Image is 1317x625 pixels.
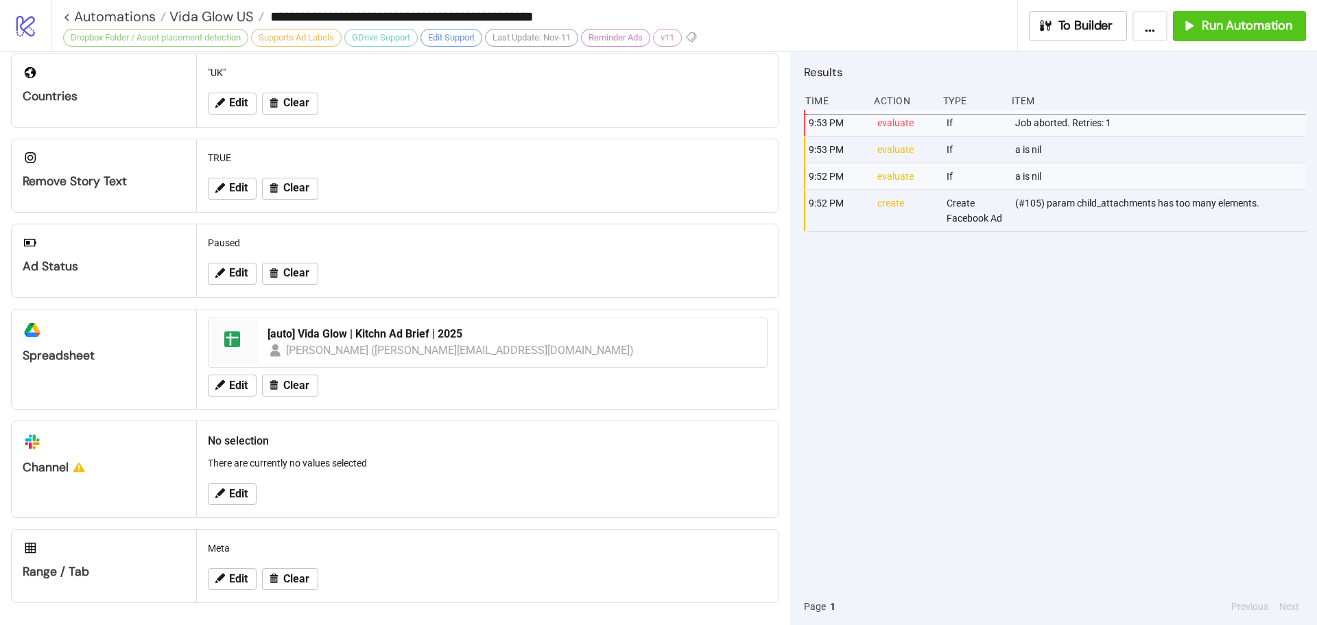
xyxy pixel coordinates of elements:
span: Edit [229,488,248,500]
div: If [945,137,1004,163]
button: Clear [262,568,318,590]
span: Clear [283,379,309,392]
button: Edit [208,483,257,505]
a: < Automations [63,10,166,23]
div: evaluate [876,163,935,189]
div: evaluate [876,110,935,136]
div: If [945,163,1004,189]
button: 1 [826,599,840,614]
h2: Results [804,63,1306,81]
div: [PERSON_NAME] ([PERSON_NAME][EMAIL_ADDRESS][DOMAIN_NAME]) [286,342,634,359]
div: 9:53 PM [807,110,866,136]
div: (#105) param child_attachments has too many elements. [1014,190,1309,231]
span: Edit [229,97,248,109]
button: Clear [262,375,318,397]
div: Edit Support [420,29,482,47]
div: "UK" [202,60,773,86]
span: Clear [283,573,309,585]
div: 9:53 PM [807,137,866,163]
div: Last Update: Nov-11 [485,29,578,47]
div: a is nil [1014,163,1309,189]
div: Type [942,88,1001,114]
button: Clear [262,263,318,285]
div: 9:52 PM [807,163,866,189]
button: Edit [208,93,257,115]
div: Supports Ad Labels [251,29,342,47]
p: There are currently no values selected [208,456,768,471]
div: Time [804,88,863,114]
span: Vida Glow US [166,8,254,25]
span: To Builder [1058,18,1113,34]
span: Clear [283,267,309,279]
button: Clear [262,178,318,200]
span: Clear [283,97,309,109]
div: v11 [653,29,682,47]
span: Edit [229,267,248,279]
button: Run Automation [1173,11,1306,41]
span: Edit [229,182,248,194]
div: Spreadsheet [23,348,185,364]
div: Channel [23,460,185,475]
h2: No selection [208,432,768,449]
div: Item [1010,88,1306,114]
div: a is nil [1014,137,1309,163]
button: ... [1132,11,1167,41]
button: Edit [208,263,257,285]
span: Edit [229,573,248,585]
div: Range / Tab [23,564,185,580]
a: Vida Glow US [166,10,264,23]
span: Clear [283,182,309,194]
div: Reminder Ads [581,29,650,47]
div: TRUE [202,145,773,171]
button: Next [1275,599,1303,614]
div: If [945,110,1004,136]
span: Run Automation [1202,18,1292,34]
div: Action [873,88,932,114]
button: Edit [208,375,257,397]
div: Ad Status [23,259,185,274]
div: 9:52 PM [807,190,866,231]
div: evaluate [876,137,935,163]
span: Page [804,599,826,614]
div: Dropbox Folder / Asset placement detection [63,29,248,47]
div: Remove Story Text [23,174,185,189]
div: Paused [202,230,773,256]
button: Previous [1227,599,1272,614]
div: [auto] Vida Glow | Kitchn Ad Brief | 2025 [268,327,759,342]
span: Edit [229,379,248,392]
div: Meta [202,535,773,561]
div: GDrive Support [344,29,418,47]
div: create [876,190,935,231]
button: Edit [208,178,257,200]
div: Job aborted. Retries: 1 [1014,110,1309,136]
div: Create Facebook Ad [945,190,1004,231]
button: Edit [208,568,257,590]
button: To Builder [1029,11,1128,41]
div: Countries [23,89,185,104]
button: Clear [262,93,318,115]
